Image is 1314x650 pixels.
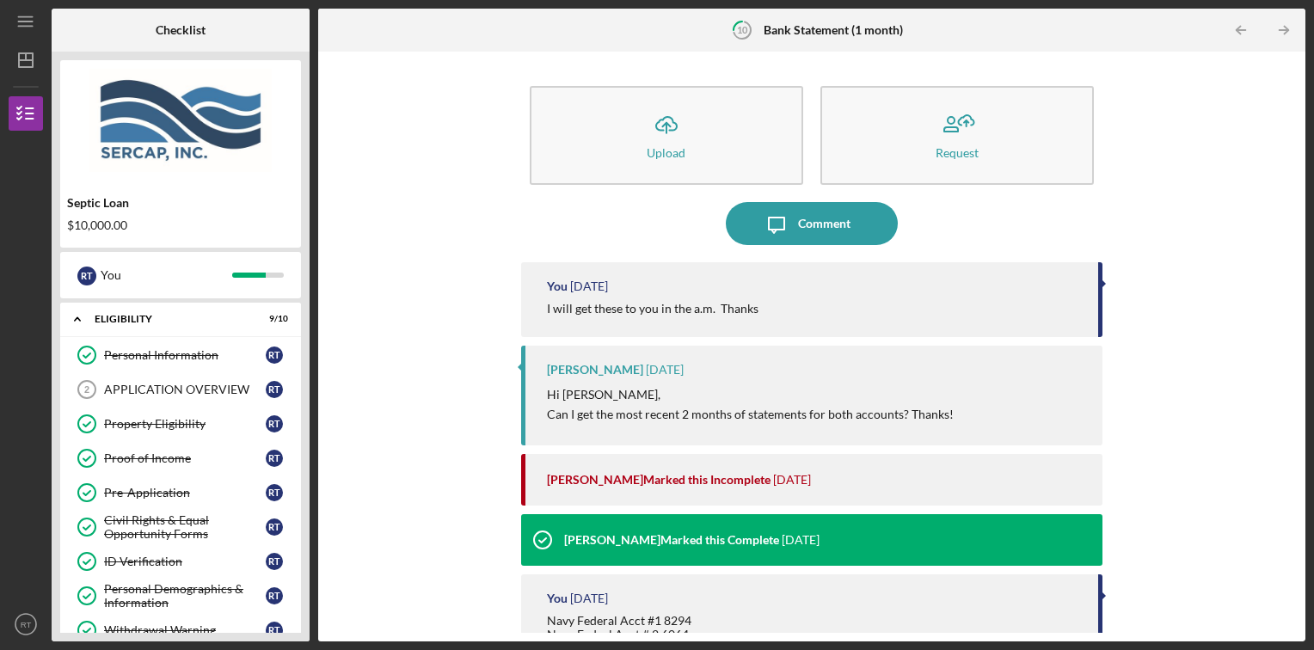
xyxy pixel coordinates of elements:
[69,338,292,372] a: Personal InformationRT
[21,620,32,629] text: RT
[547,592,568,605] div: You
[266,553,283,570] div: R T
[266,381,283,398] div: R T
[104,348,266,362] div: Personal Information
[820,86,1094,185] button: Request
[547,279,568,293] div: You
[104,555,266,568] div: ID Verification
[104,417,266,431] div: Property Eligibility
[84,384,89,395] tspan: 2
[67,218,294,232] div: $10,000.00
[798,202,850,245] div: Comment
[104,383,266,396] div: APPLICATION OVERVIEW
[737,24,748,35] tspan: 10
[547,473,771,487] div: [PERSON_NAME] Marked this Incomplete
[104,451,266,465] div: Proof of Income
[77,267,96,285] div: R T
[547,405,954,424] p: Can I get the most recent 2 months of statements for both accounts? Thanks!
[564,533,779,547] div: [PERSON_NAME] Marked this Complete
[547,385,954,404] p: Hi [PERSON_NAME],
[570,279,608,293] time: 2025-09-23 21:29
[764,23,903,37] b: Bank Statement (1 month)
[647,146,685,159] div: Upload
[69,579,292,613] a: Personal Demographics & InformationRT
[570,592,608,605] time: 2025-06-17 20:39
[782,533,820,547] time: 2025-06-18 13:03
[69,475,292,510] a: Pre-ApplicationRT
[530,86,803,185] button: Upload
[266,450,283,467] div: R T
[69,544,292,579] a: ID VerificationRT
[266,622,283,639] div: R T
[156,23,206,37] b: Checklist
[101,261,232,290] div: You
[104,623,266,637] div: Withdrawal Warning
[69,372,292,407] a: 2APPLICATION OVERVIEWRT
[936,146,979,159] div: Request
[69,441,292,475] a: Proof of IncomeRT
[9,607,43,641] button: RT
[69,510,292,544] a: Civil Rights & Equal Opportunity FormsRT
[266,346,283,364] div: R T
[266,484,283,501] div: R T
[60,69,301,172] img: Product logo
[266,518,283,536] div: R T
[104,486,266,500] div: Pre-Application
[69,613,292,647] a: Withdrawal WarningRT
[69,407,292,441] a: Property EligibilityRT
[646,363,684,377] time: 2025-09-23 21:26
[104,513,266,541] div: Civil Rights & Equal Opportunity Forms
[547,302,758,316] div: I will get these to you in the a.m. Thanks
[547,614,691,641] div: Navy Federal Acct #1 8294 Navy Fedeal Acct # 2 6064
[266,587,283,604] div: R T
[257,314,288,324] div: 9 / 10
[773,473,811,487] time: 2025-09-23 21:26
[726,202,898,245] button: Comment
[104,582,266,610] div: Personal Demographics & Information
[547,363,643,377] div: [PERSON_NAME]
[95,314,245,324] div: Eligibility
[266,415,283,432] div: R T
[67,196,294,210] div: Septic Loan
